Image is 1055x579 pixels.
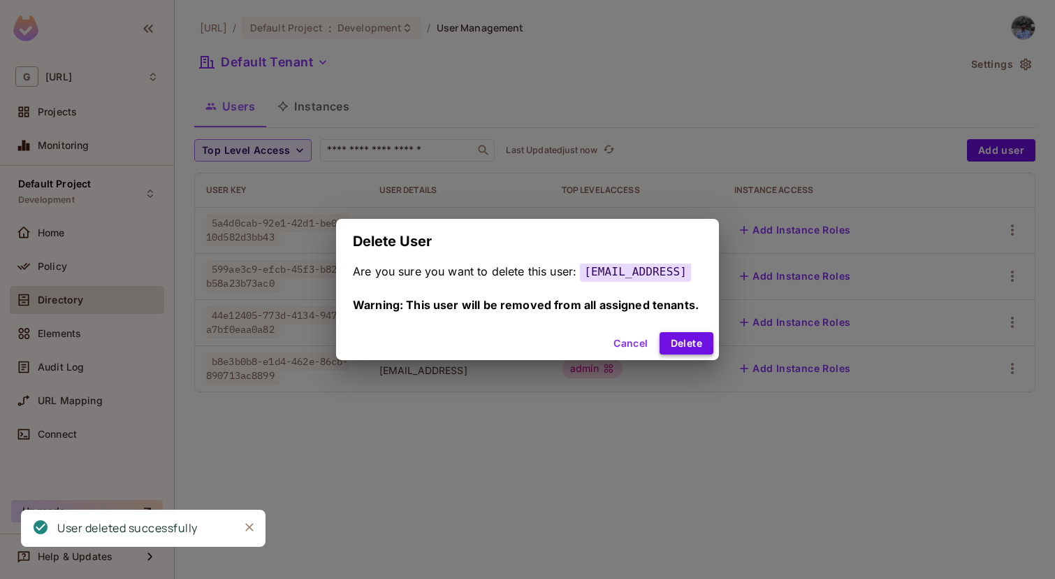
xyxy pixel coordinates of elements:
[336,219,719,264] h2: Delete User
[660,332,713,355] button: Delete
[580,262,691,282] span: [EMAIL_ADDRESS]
[608,332,653,355] button: Cancel
[353,264,576,278] span: Are you sure you want to delete this user:
[239,517,260,538] button: Close
[57,520,198,537] div: User deleted successfully
[353,298,699,312] span: Warning: This user will be removed from all assigned tenants.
